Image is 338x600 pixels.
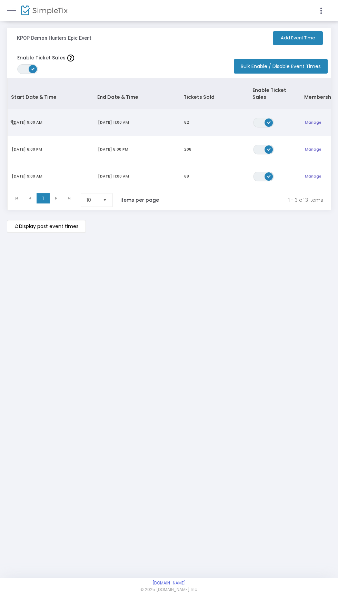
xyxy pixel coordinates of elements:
span: 82 [184,120,189,125]
button: Add Event Time [273,31,323,45]
span: [DATE] 9:00 AM [12,173,42,179]
span: [DATE] 11:00 AM [98,120,129,125]
span: [DATE] 11:00 AM [98,173,129,179]
span: Manage [305,173,321,179]
span: ON [267,147,271,151]
a: [DOMAIN_NAME] [152,580,186,586]
span: Manage [305,120,321,125]
th: End Date & Time [94,78,180,109]
span: ON [31,67,35,70]
label: items per page [120,197,159,203]
span: [DATE] 6:00 PM [12,146,42,152]
th: Start Date & Time [8,78,94,109]
th: Tickets Sold [180,78,249,109]
span: ON [267,121,271,124]
h3: KPOP Demon Hunters Epic Event [17,35,91,41]
th: Enable Ticket Sales [249,78,301,109]
button: Bulk Enable / Disable Event Times [234,59,328,74]
span: 208 [184,146,191,152]
span: [DATE] 8:00 PM [98,146,128,152]
img: question-mark [67,55,74,61]
kendo-pager-info: 1 - 3 of 3 items [173,193,323,207]
span: 10 [87,197,97,203]
span: Manage [305,146,321,152]
button: Select [100,193,110,207]
div: Data table [8,78,331,190]
span: Page 1 [37,193,50,203]
label: Enable Ticket Sales [17,54,74,61]
span: 68 [184,173,189,179]
span: © 2025 [DOMAIN_NAME] Inc. [140,587,198,593]
m-button: Display past event times [7,220,86,233]
span: ON [267,174,271,178]
span: [DATE] 9:00 AM [12,120,42,125]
